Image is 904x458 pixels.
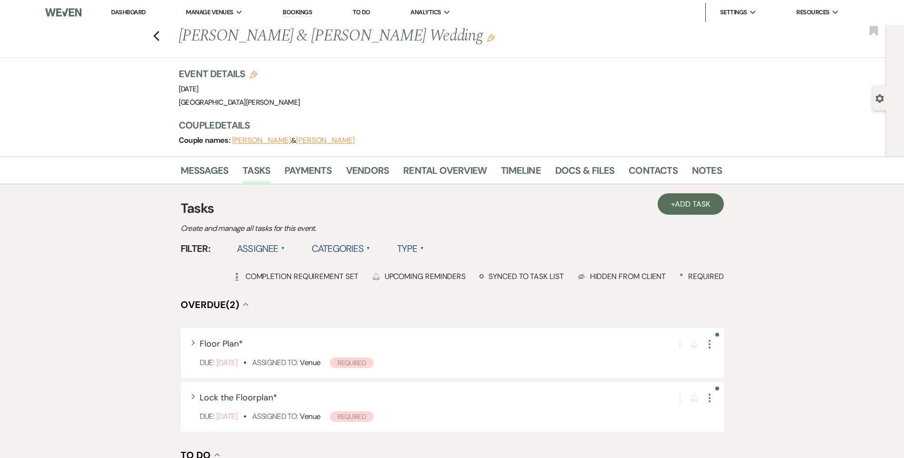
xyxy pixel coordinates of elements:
span: Floor Plan * [200,338,243,349]
span: Due: [200,358,214,368]
span: Assigned To: [252,358,297,368]
span: Overdue (2) [181,299,239,311]
h3: Event Details [179,67,300,80]
span: [DATE] [216,358,237,368]
img: Weven Logo [45,2,81,22]
button: [PERSON_NAME] [296,137,355,144]
span: Resources [796,8,829,17]
button: [PERSON_NAME] [232,137,291,144]
h3: Couple Details [179,119,712,132]
a: Dashboard [111,8,145,16]
span: Lock the Floorplan * [200,392,277,403]
span: ▲ [420,245,424,252]
a: Tasks [243,163,270,184]
div: Hidden from Client [578,271,666,281]
label: Categories [312,240,370,257]
span: Filter: [181,241,211,256]
button: Open lead details [875,93,884,102]
span: Venue [300,358,320,368]
button: Overdue(2) [181,300,249,309]
a: Payments [284,163,332,184]
span: Couple names: [179,135,232,145]
span: Venue [300,411,320,421]
span: Required [330,411,374,422]
span: Due: [200,411,214,421]
b: • [244,358,246,368]
div: Required [680,271,723,281]
b: • [244,411,246,421]
span: Required [330,358,374,368]
a: Notes [692,163,722,184]
button: Floor Plan* [200,339,243,348]
a: Messages [181,163,229,184]
span: Settings [720,8,747,17]
label: Assignee [237,240,285,257]
a: Bookings [283,8,312,17]
span: [DATE] [179,84,199,94]
a: Vendors [346,163,389,184]
button: Lock the Floorplan* [200,393,277,402]
a: Docs & Files [555,163,614,184]
h1: [PERSON_NAME] & [PERSON_NAME] Wedding [179,25,606,48]
a: Contacts [629,163,678,184]
h3: Tasks [181,199,724,219]
span: & [232,136,355,145]
p: Create and manage all tasks for this event. [181,222,514,235]
span: Add Task [675,199,710,209]
a: +Add Task [658,193,723,215]
a: To Do [353,8,370,16]
span: ▲ [281,245,285,252]
div: Completion Requirement Set [233,271,358,281]
span: Analytics [410,8,441,17]
span: ▲ [366,245,370,252]
div: Upcoming Reminders [372,271,466,281]
a: Timeline [501,163,541,184]
span: [DATE] [216,411,237,421]
button: Edit [487,33,495,42]
div: Synced to task list [479,271,563,281]
span: [GEOGRAPHIC_DATA][PERSON_NAME] [179,98,300,107]
a: Rental Overview [403,163,487,184]
span: Manage Venues [186,8,233,17]
span: Assigned To: [252,411,297,421]
label: Type [397,240,424,257]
